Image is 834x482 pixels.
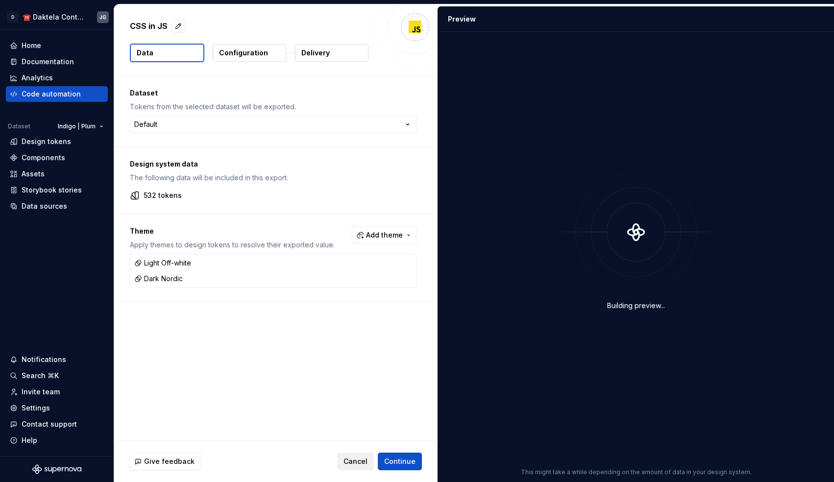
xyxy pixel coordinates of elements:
[144,457,195,466] span: Give feedback
[213,44,286,62] button: Configuration
[32,464,81,474] svg: Supernova Logo
[130,20,168,32] p: CSS in JS
[6,54,108,70] a: Documentation
[137,48,153,58] p: Data
[130,159,417,169] p: Design system data
[6,384,108,400] a: Invite team
[6,198,108,214] a: Data sources
[343,457,368,466] span: Cancel
[6,150,108,166] a: Components
[22,185,82,195] div: Storybook stories
[22,435,37,445] div: Help
[22,387,60,397] div: Invite team
[130,240,335,250] p: Apply themes to design tokens to resolve their exported value.
[22,73,53,83] div: Analytics
[6,182,108,198] a: Storybook stories
[448,14,476,24] div: Preview
[295,44,368,62] button: Delivery
[301,48,330,58] p: Delivery
[6,433,108,448] button: Help
[6,134,108,149] a: Design tokens
[6,38,108,53] a: Home
[58,122,96,130] span: Indigo | Plum
[7,11,19,23] div: D
[6,352,108,367] button: Notifications
[130,88,417,98] p: Dataset
[22,137,71,146] div: Design tokens
[22,169,45,179] div: Assets
[130,226,335,236] p: Theme
[219,48,268,58] p: Configuration
[6,86,108,102] a: Code automation
[337,453,374,470] button: Cancel
[22,57,74,67] div: Documentation
[130,173,417,183] p: The following data will be included in this export.
[6,416,108,432] button: Contact support
[2,6,112,27] button: D☎️ Daktela Contact CentreJG
[144,191,182,200] p: 532 tokens
[99,13,106,21] div: JG
[134,258,191,268] div: Light Off-white
[22,371,59,381] div: Search ⌘K
[22,201,67,211] div: Data sources
[22,89,81,99] div: Code automation
[607,301,665,311] div: Building preview...
[130,102,417,112] p: Tokens from the selected dataset will be exported.
[352,226,417,244] button: Add theme
[22,403,50,413] div: Settings
[53,120,108,133] button: Indigo | Plum
[6,70,108,86] a: Analytics
[6,400,108,416] a: Settings
[23,12,85,22] div: ☎️ Daktela Contact Centre
[130,44,204,62] button: Data
[130,453,201,470] button: Give feedback
[134,274,183,284] div: Dark Nordic
[6,166,108,182] a: Assets
[6,368,108,384] button: Search ⌘K
[384,457,416,466] span: Continue
[22,41,41,50] div: Home
[521,468,752,476] p: This might take a while depending on the amount of data in your design system.
[22,355,66,364] div: Notifications
[366,230,403,240] span: Add theme
[22,419,77,429] div: Contact support
[378,453,422,470] button: Continue
[8,122,30,130] div: Dataset
[22,153,65,163] div: Components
